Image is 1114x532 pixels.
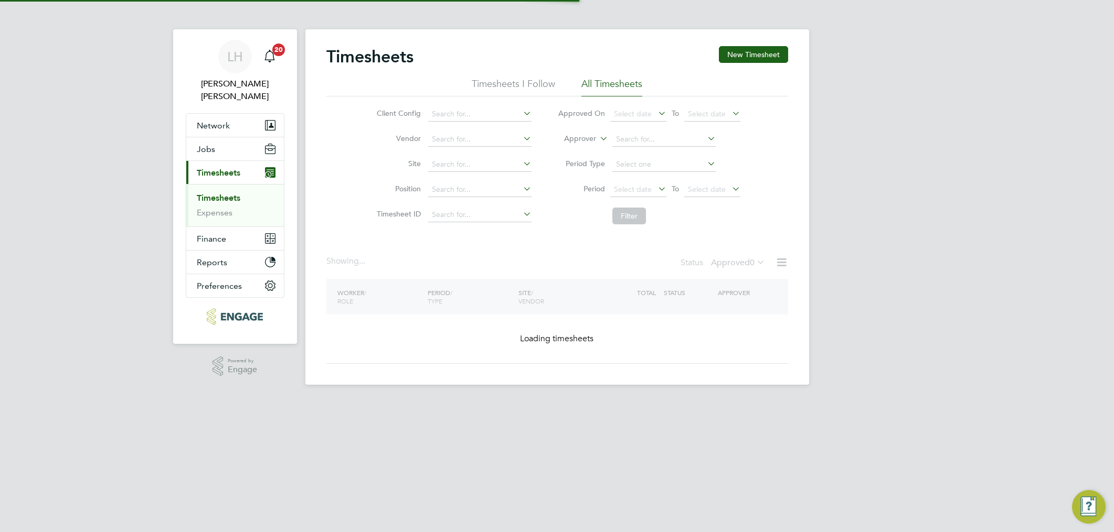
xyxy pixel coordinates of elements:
[549,134,596,144] label: Approver
[259,40,280,73] a: 20
[374,108,421,118] label: Client Config
[197,257,227,267] span: Reports
[186,227,284,250] button: Finance
[272,44,285,56] span: 20
[228,365,257,374] span: Engage
[197,168,240,178] span: Timesheets
[688,109,726,118] span: Select date
[197,121,230,131] span: Network
[1072,490,1106,524] button: Engage Resource Center
[472,78,555,96] li: Timesheets I Follow
[581,78,642,96] li: All Timesheets
[669,106,682,120] span: To
[711,257,765,268] label: Approved
[227,50,243,63] span: LH
[669,182,682,196] span: To
[213,356,257,376] a: Powered byEngage
[197,144,215,154] span: Jobs
[186,161,284,184] button: Timesheets
[326,256,367,267] div: Showing
[186,137,284,160] button: Jobs
[374,209,421,219] label: Timesheet ID
[359,256,365,266] span: ...
[428,208,532,222] input: Search for...
[197,281,242,291] span: Preferences
[558,108,605,118] label: Approved On
[612,208,646,224] button: Filter
[612,157,716,172] input: Select one
[558,159,605,168] label: Period Type
[374,134,421,143] label: Vendor
[197,193,240,203] a: Timesheets
[207,308,263,325] img: pcrnet-logo-retina.png
[186,78,284,103] span: Lee Hall
[428,182,532,197] input: Search for...
[428,107,532,122] input: Search for...
[558,184,605,193] label: Period
[326,46,413,67] h2: Timesheets
[428,132,532,147] input: Search for...
[197,234,226,244] span: Finance
[186,251,284,274] button: Reports
[374,184,421,193] label: Position
[186,114,284,137] button: Network
[681,256,767,270] div: Status
[186,40,284,103] a: LH[PERSON_NAME] [PERSON_NAME]
[374,159,421,168] label: Site
[186,274,284,297] button: Preferences
[614,109,652,118] span: Select date
[186,308,284,325] a: Go to home page
[612,132,716,147] input: Search for...
[614,184,652,194] span: Select date
[173,29,297,344] nav: Main navigation
[428,157,532,172] input: Search for...
[197,208,232,218] a: Expenses
[750,257,755,268] span: 0
[228,356,257,365] span: Powered by
[688,184,726,194] span: Select date
[719,46,788,63] button: New Timesheet
[186,184,284,226] div: Timesheets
